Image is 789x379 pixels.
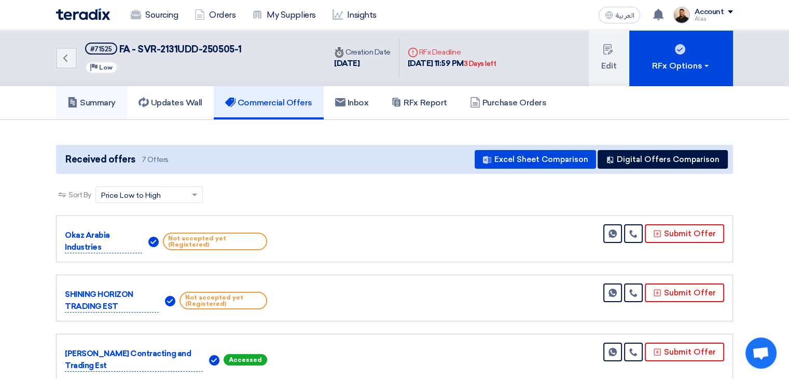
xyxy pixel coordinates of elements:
a: Sourcing [122,4,186,26]
h5: Purchase Orders [470,98,547,108]
p: [PERSON_NAME] Contracting and Trading Est [65,348,203,372]
h5: RFx Report [391,98,447,108]
button: Edit [589,30,629,86]
div: Open chat [745,337,777,369]
img: Verified Account [165,296,175,306]
span: 7 Offers [142,155,169,165]
div: RFx Options [652,60,711,72]
button: Submit Offer [645,224,724,243]
a: Insights [324,4,385,26]
img: Verified Account [209,355,219,366]
a: Orders [186,4,244,26]
a: Summary [56,86,127,119]
span: Not accepted yet (Registered) [163,233,267,250]
div: [DATE] [334,58,391,70]
a: Purchase Orders [459,86,558,119]
a: RFx Report [380,86,458,119]
div: [DATE] 11:59 PM [408,58,496,70]
div: #71525 [90,46,112,52]
span: Low [99,64,113,71]
span: Received offers [65,153,135,167]
div: Alaa [694,16,733,22]
h5: FA - SVR-2131UDD-250505-1 [85,43,242,56]
span: العربية [615,12,634,19]
div: Creation Date [334,47,391,58]
button: العربية [599,7,640,23]
h5: Commercial Offers [225,98,312,108]
p: SHINING HORIZON TRADING EST [65,289,159,313]
button: Submit Offer [645,343,724,361]
h5: Inbox [335,98,369,108]
a: Updates Wall [127,86,214,119]
span: Accessed [224,354,267,366]
img: Verified Account [148,237,159,247]
div: RFx Deadline [408,47,496,58]
div: Account [694,8,724,17]
img: Teradix logo [56,8,110,20]
span: FA - SVR-2131UDD-250505-1 [119,44,242,55]
a: My Suppliers [244,4,324,26]
h5: Summary [67,98,116,108]
button: RFx Options [629,30,733,86]
button: Excel Sheet Comparison [475,150,596,169]
button: Submit Offer [645,283,724,302]
img: MAA_1717931611039.JPG [673,7,690,23]
h5: Updates Wall [139,98,202,108]
span: Not accepted yet (Registered) [179,292,267,309]
button: Digital Offers Comparison [598,150,728,169]
a: Inbox [324,86,380,119]
span: Sort By [68,189,91,200]
span: Price Low to High [101,190,161,201]
p: Okaz Arabia Industries [65,229,142,253]
div: 3 Days left [464,59,496,69]
a: Commercial Offers [214,86,324,119]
